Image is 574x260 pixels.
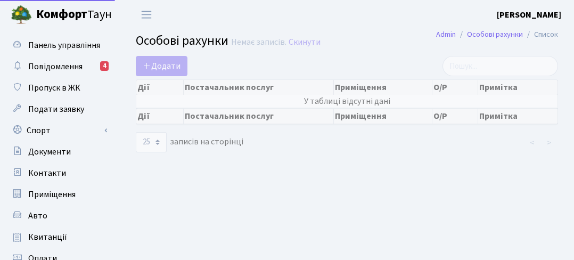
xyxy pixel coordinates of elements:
th: Дії [136,80,184,95]
b: Комфорт [36,6,87,23]
input: Пошук... [442,56,558,76]
span: Авто [28,210,47,222]
th: Приміщення [334,80,432,95]
a: Спорт [5,120,112,141]
a: Приміщення [5,184,112,205]
th: Приміщення [334,108,432,124]
li: Список [523,29,558,40]
a: Квитанції [5,226,112,248]
a: Документи [5,141,112,162]
th: Дії [136,108,184,124]
a: Повідомлення4 [5,56,112,77]
th: Примітка [478,108,558,124]
th: О/Р [432,80,478,95]
th: Постачальник послуг [184,108,334,124]
select: записів на сторінці [136,132,167,152]
div: 4 [100,61,109,71]
div: Немає записів. [231,37,286,47]
a: Особові рахунки [467,29,523,40]
th: Постачальник послуг [184,80,334,95]
span: Документи [28,146,71,158]
span: Контакти [28,167,66,179]
img: logo.png [11,4,32,26]
a: Контакти [5,162,112,184]
a: Admin [436,29,456,40]
span: Особові рахунки [136,31,228,50]
button: Переключити навігацію [133,6,160,23]
a: Скинути [289,37,321,47]
a: Пропуск в ЖК [5,77,112,99]
span: Квитанції [28,231,67,243]
span: Пропуск в ЖК [28,82,80,94]
a: Панель управління [5,35,112,56]
a: Подати заявку [5,99,112,120]
td: У таблиці відсутні дані [136,95,558,108]
th: О/Р [432,108,478,124]
a: Додати [136,56,187,76]
span: Приміщення [28,189,76,200]
label: записів на сторінці [136,132,243,152]
a: Авто [5,205,112,226]
span: Таун [36,6,112,24]
th: Примітка [478,80,558,95]
nav: breadcrumb [420,23,574,46]
span: Панель управління [28,39,100,51]
span: Повідомлення [28,61,83,72]
span: Подати заявку [28,103,84,115]
span: Додати [143,60,181,72]
a: [PERSON_NAME] [497,9,561,21]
